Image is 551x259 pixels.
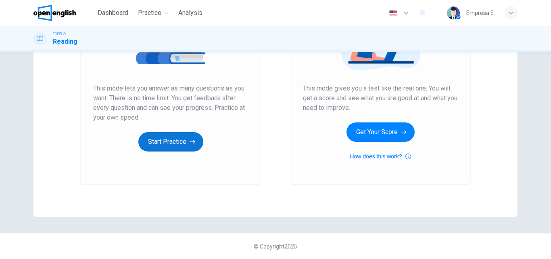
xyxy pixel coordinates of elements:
[98,8,128,18] span: Dashboard
[178,8,202,18] span: Analysis
[303,84,458,113] span: This mode gives you a test like the real one. You will get a score and see what you are good at a...
[94,6,131,20] button: Dashboard
[254,243,297,250] span: © Copyright 2025
[388,10,398,16] img: en
[447,6,460,19] img: Profile picture
[138,132,203,152] button: Start Practice
[350,152,411,161] button: How does this work?
[53,37,77,46] h1: Reading
[346,122,415,142] button: Get Your Score
[53,31,66,37] span: TOEFL®
[466,8,495,18] div: Empresa E.
[93,84,248,122] span: This mode lets you answer as many questions as you want. There is no time limit. You get feedback...
[33,5,76,21] img: OpenEnglish logo
[175,6,206,20] button: Analysis
[33,5,94,21] a: OpenEnglish logo
[135,6,172,20] button: Practice
[138,8,161,18] span: Practice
